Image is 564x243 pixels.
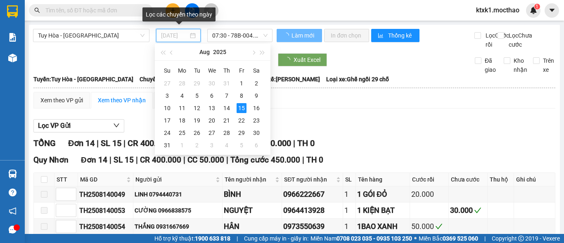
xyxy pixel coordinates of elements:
button: In đơn chọn [324,29,369,42]
strong: 0708 023 035 - 0935 103 250 [337,235,412,242]
div: 7 [222,91,232,101]
th: We [204,64,219,77]
span: message [9,226,17,234]
div: 8 [237,91,246,101]
td: HÂN [223,219,282,235]
div: 20 [207,116,217,125]
div: 50.000 [411,221,447,232]
td: 2025-08-03 [160,90,175,102]
span: file-add [189,7,195,13]
span: | [302,155,304,165]
span: 07:30 - 78B-004.71 [212,29,268,42]
th: Th [219,64,234,77]
div: 29 [192,78,202,88]
span: plus [170,7,176,13]
div: HÂN [224,221,280,232]
button: file-add [185,3,199,18]
span: SL 15 [101,138,121,148]
td: 2025-07-28 [175,77,190,90]
th: Tu [190,64,204,77]
span: Quy Nhơn [33,155,69,165]
th: Ghi chú [514,173,555,186]
div: 1 KIỆN BẠT [357,205,408,216]
th: Fr [234,64,249,77]
td: 2025-07-27 [160,77,175,90]
div: 0964413928 [283,205,341,216]
div: 30 [251,128,261,138]
span: Loại xe: Ghế ngồi 29 chỗ [326,75,389,84]
button: aim [204,3,218,18]
span: Đơn 14 [68,138,95,148]
td: 2025-07-30 [204,77,219,90]
td: TH2508140049 [78,186,133,203]
th: Sa [249,64,264,77]
div: 27 [207,128,217,138]
img: logo-vxr [7,5,18,18]
button: plus [166,3,180,18]
span: CR 400.000 [140,155,181,165]
div: Xem theo VP gửi [40,96,83,105]
th: Chưa cước [449,173,488,186]
span: Tuy Hòa - Quy Nhơn [38,29,145,42]
td: TH2508140053 [78,203,133,219]
span: SĐT người nhận [284,175,334,184]
button: Xuất Excel [278,53,327,66]
td: 2025-08-04 [175,90,190,102]
button: Làm mới [277,29,322,42]
th: Su [160,64,175,77]
td: 2025-08-31 [160,139,175,151]
div: NGUYỆT [224,205,280,216]
span: notification [9,207,17,215]
button: bar-chartThống kê [371,29,419,42]
td: 2025-08-06 [204,90,219,102]
div: TH2508140053 [79,205,132,216]
div: 10 [162,103,172,113]
div: 24 [162,128,172,138]
td: 2025-08-11 [175,102,190,114]
div: 1 [344,205,354,216]
td: 2025-08-23 [249,114,264,127]
td: 2025-08-29 [234,127,249,139]
span: ktxk1.mocthao [469,5,526,15]
div: THẮNG 0931667669 [135,222,221,231]
div: CƯỜNG 0966838575 [135,206,221,215]
td: 2025-08-28 [219,127,234,139]
div: 29 [237,128,246,138]
span: caret-down [548,7,556,14]
span: Kho nhận [510,56,531,74]
span: Đã giao [481,56,499,74]
div: 0973550639 [283,221,341,232]
td: 0966222667 [282,186,343,203]
span: Trên xe [540,56,557,74]
div: 14 [222,103,232,113]
span: search [34,7,40,13]
div: 4 [222,140,232,150]
span: | [97,138,99,148]
span: | [123,138,126,148]
span: Lọc Chưa cước [505,31,533,49]
span: Xuất Excel [294,55,320,64]
span: check [435,223,443,230]
td: 2025-09-01 [175,139,190,151]
span: CR 400.000 [128,138,170,148]
div: 22 [237,116,246,125]
div: 17 [162,116,172,125]
span: Lọc VP Gửi [38,120,71,131]
span: | [237,234,238,243]
td: 2025-08-13 [204,102,219,114]
span: Tổng cước 450.000 [230,155,300,165]
span: loading [284,57,294,63]
td: 2025-08-19 [190,114,204,127]
div: 1BAO XANH [357,221,408,232]
div: 2 [192,140,202,150]
span: Miền Nam [310,234,412,243]
div: 1 [344,189,354,200]
div: 6 [251,140,261,150]
td: 2025-08-16 [249,102,264,114]
div: 27 [162,78,172,88]
div: 4 [177,91,187,101]
td: 2025-08-10 [160,102,175,114]
span: Người gửi [135,175,214,184]
span: question-circle [9,189,17,196]
td: 2025-08-12 [190,102,204,114]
